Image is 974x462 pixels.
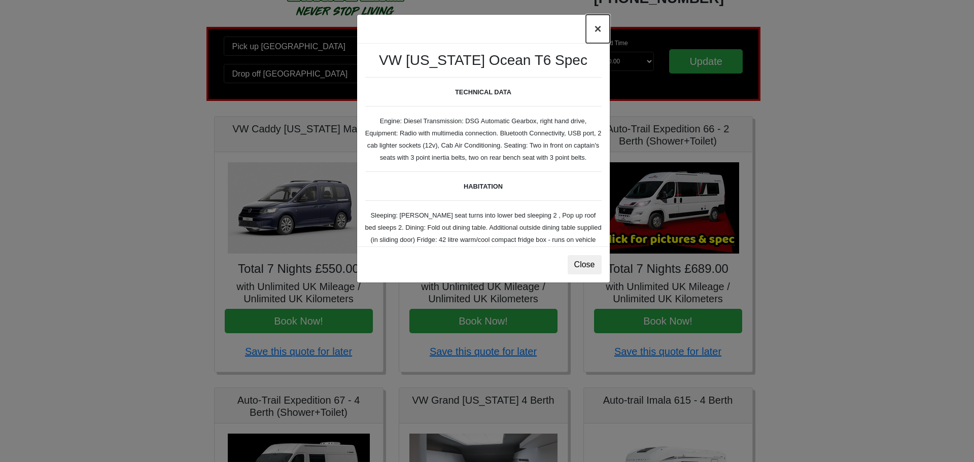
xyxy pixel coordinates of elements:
b: HABITATION [464,183,503,190]
h3: VW [US_STATE] Ocean T6 Spec [365,52,602,69]
button: Close [568,255,602,274]
b: TECHNICAL DATA [455,88,511,96]
button: × [586,15,609,43]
